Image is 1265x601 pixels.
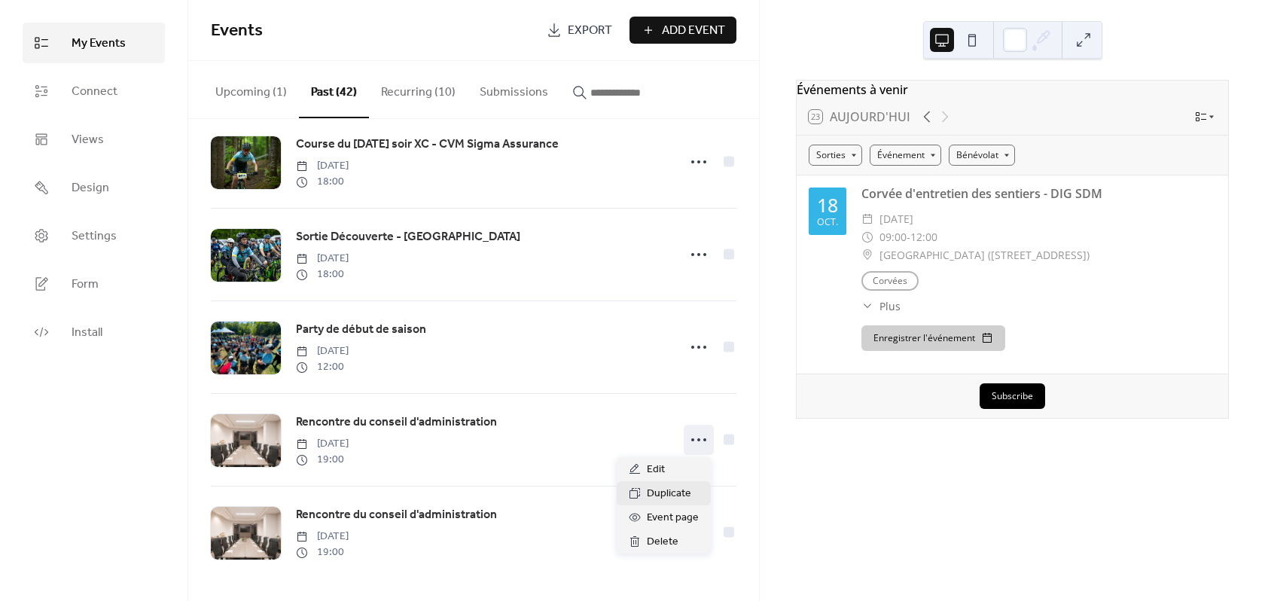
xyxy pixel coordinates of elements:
[296,436,349,452] span: [DATE]
[72,276,99,294] span: Form
[797,81,1228,99] div: Événements à venir
[23,215,165,256] a: Settings
[296,136,559,154] span: Course du [DATE] soir XC - CVM Sigma Assurance
[879,246,1090,264] span: [GEOGRAPHIC_DATA] ([STREET_ADDRESS])
[861,185,1216,203] div: Corvée d'entretien des sentiers - DIG SDM
[817,196,838,215] div: 18
[72,83,117,101] span: Connect
[861,325,1005,351] button: Enregistrer l'événement
[296,545,349,560] span: 19:00
[299,61,369,118] button: Past (42)
[468,61,560,117] button: Submissions
[72,324,102,342] span: Install
[861,228,873,246] div: ​
[369,61,468,117] button: Recurring (10)
[568,22,612,40] span: Export
[23,71,165,111] a: Connect
[296,227,520,247] a: Sortie Découverte - [GEOGRAPHIC_DATA]
[296,359,349,375] span: 12:00
[203,61,299,117] button: Upcoming (1)
[296,529,349,545] span: [DATE]
[296,506,497,524] span: Rencontre du conseil d'administration
[23,167,165,208] a: Design
[296,135,559,154] a: Course du [DATE] soir XC - CVM Sigma Assurance
[535,17,623,44] a: Export
[817,218,838,227] div: oct.
[861,210,873,228] div: ​
[23,23,165,63] a: My Events
[647,509,699,527] span: Event page
[296,413,497,432] span: Rencontre du conseil d'administration
[629,17,736,44] button: Add Event
[296,413,497,432] a: Rencontre du conseil d'administration
[296,320,426,340] a: Party de début de saison
[296,452,349,468] span: 19:00
[72,35,126,53] span: My Events
[296,228,520,246] span: Sortie Découverte - [GEOGRAPHIC_DATA]
[296,174,349,190] span: 18:00
[647,533,678,551] span: Delete
[879,298,901,314] span: Plus
[23,264,165,304] a: Form
[72,227,117,246] span: Settings
[662,22,725,40] span: Add Event
[296,321,426,339] span: Party de début de saison
[861,298,901,314] button: ​Plus
[980,383,1045,409] button: Subscribe
[861,298,873,314] div: ​
[907,228,910,246] span: -
[72,131,104,149] span: Views
[910,228,937,246] span: 12:00
[211,14,263,47] span: Events
[647,461,665,479] span: Edit
[296,251,349,267] span: [DATE]
[23,119,165,160] a: Views
[879,228,907,246] span: 09:00
[296,343,349,359] span: [DATE]
[861,246,873,264] div: ​
[72,179,109,197] span: Design
[879,210,913,228] span: [DATE]
[647,485,691,503] span: Duplicate
[296,158,349,174] span: [DATE]
[296,505,497,525] a: Rencontre du conseil d'administration
[296,267,349,282] span: 18:00
[23,312,165,352] a: Install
